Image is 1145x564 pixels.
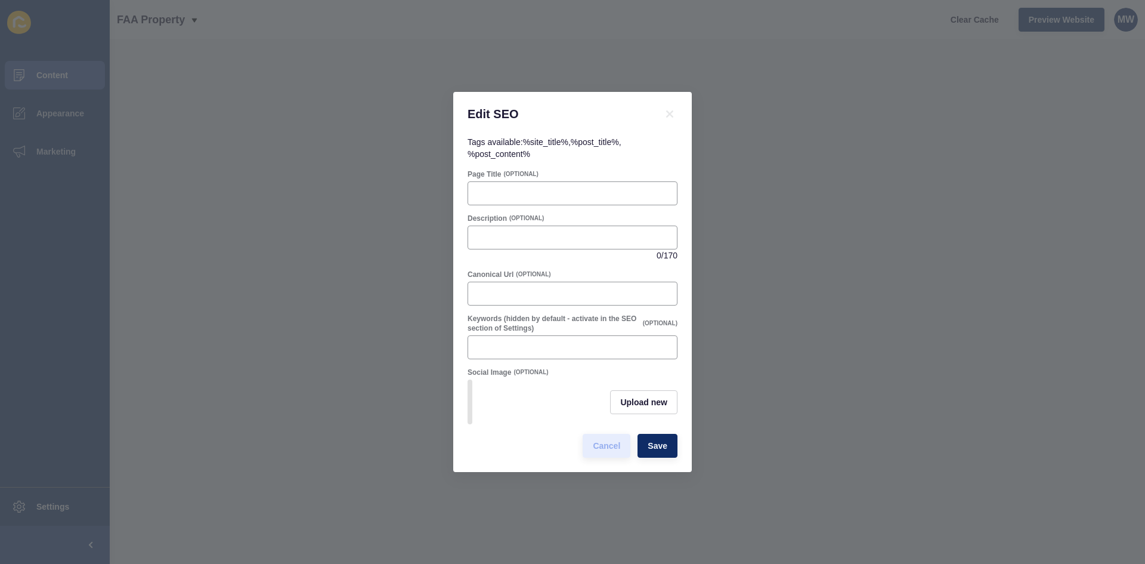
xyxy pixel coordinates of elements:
[513,368,548,377] span: (OPTIONAL)
[468,270,513,279] label: Canonical Url
[620,396,667,408] span: Upload new
[468,368,511,377] label: Social Image
[516,270,550,279] span: (OPTIONAL)
[610,390,677,414] button: Upload new
[523,137,568,147] code: %site_title%
[661,249,664,261] span: /
[648,440,667,452] span: Save
[571,137,619,147] code: %post_title%
[468,314,640,333] label: Keywords (hidden by default - activate in the SEO section of Settings)
[583,434,630,458] button: Cancel
[509,214,544,223] span: (OPTIONAL)
[468,169,501,179] label: Page Title
[664,249,677,261] span: 170
[468,149,530,159] code: %post_content%
[503,170,538,178] span: (OPTIONAL)
[593,440,620,452] span: Cancel
[468,214,507,223] label: Description
[638,434,677,458] button: Save
[468,106,648,122] h1: Edit SEO
[657,249,661,261] span: 0
[468,137,621,159] span: Tags available: , ,
[643,319,677,328] span: (OPTIONAL)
